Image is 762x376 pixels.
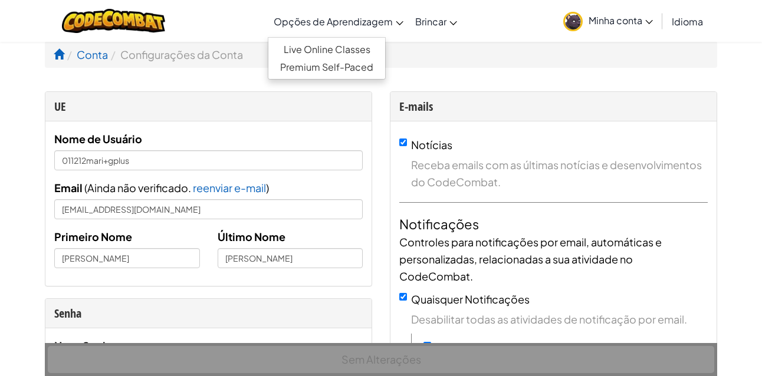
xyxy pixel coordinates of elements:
[411,156,708,190] span: Receba emails com as últimas notícias e desenvolvimentos do CodeCombat.
[54,305,363,322] div: Senha
[280,61,373,73] font: Premium Self-Paced
[666,5,709,37] a: Idioma
[218,228,285,245] label: Último Nome
[77,48,108,61] a: Conta
[399,235,662,283] span: Controles para notificações por email, automáticas e personalizadas, relacionadas a sua atividade...
[284,43,370,55] font: Live Online Classes
[266,181,269,194] span: )
[87,181,193,194] span: Ainda não verificado.
[54,98,363,115] div: UE
[54,130,142,147] label: Nome de Usuário
[399,215,708,233] h4: Notificações
[563,12,583,31] img: avatar
[83,181,87,194] span: (
[411,311,708,328] span: Desabilitar todas as atividades de notificação por email.
[268,58,385,76] a: Premium Self-Paced
[399,98,708,115] div: E-mails
[54,337,115,354] label: Nova Senha
[409,5,463,37] a: Brincar
[54,181,83,194] span: Email
[108,46,243,63] li: Configurações da Conta
[557,2,659,39] a: Minha conta
[268,5,409,37] a: Opções de Aprendizagem
[54,228,132,245] label: Primeiro Nome
[274,15,393,28] span: Opções de Aprendizagem
[62,9,165,33] img: Logotipo CodeCombat
[415,15,446,28] span: Brincar
[193,181,266,194] span: reenviar e-mail
[411,292,530,306] label: Quaisquer Notificações
[672,15,703,28] span: Idioma
[435,341,577,355] label: Oportunidades de emprego
[411,138,452,151] label: Notícias
[589,14,653,27] span: Minha conta
[268,41,385,58] a: Live Online Classes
